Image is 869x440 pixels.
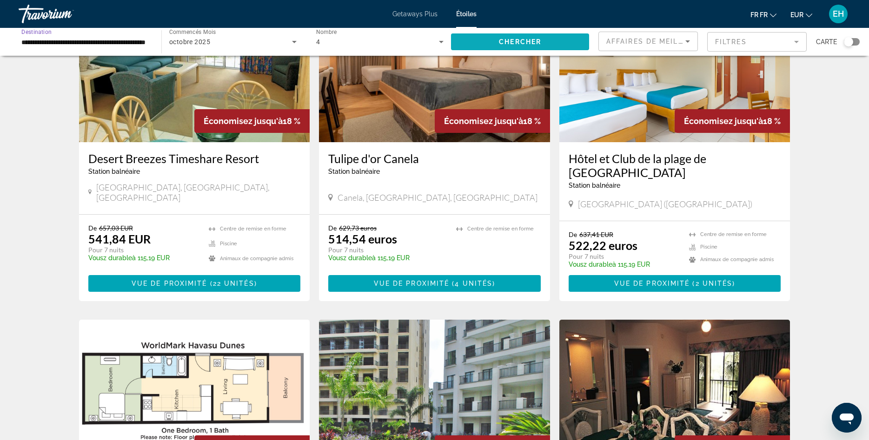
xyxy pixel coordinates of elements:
span: ) [690,280,735,287]
a: Desert Breezes Timeshare Resort [88,151,301,165]
button: Vue de proximité (22 unités) [88,275,301,292]
span: ) [449,280,495,287]
p: 522,22 euros [569,238,637,252]
div: 18 % [435,109,550,133]
span: Économisez jusqu'à [204,116,283,126]
a: Tulipe d'or Canela [328,151,541,165]
iframe: Bouton de lancement de la fenêtre de messagerie [832,403,862,433]
mat-select: Trier par [606,36,690,47]
span: Canela, [GEOGRAPHIC_DATA], [GEOGRAPHIC_DATA] [338,192,537,203]
span: De [328,224,337,232]
span: Carte [816,35,837,48]
span: Animaux de compagnie admis [220,256,293,262]
span: Centre de remise en forme [700,231,767,237]
span: Économisez jusqu'à [684,116,763,126]
a: Travorium [19,2,112,26]
a: Étoiles [456,10,477,18]
span: Vue de proximité [132,280,207,287]
span: 629,73 euros [339,224,377,232]
a: Hôtel et Club de la plage de [GEOGRAPHIC_DATA] [569,151,781,179]
a: Getaways Plus [392,10,438,18]
p: à 115,19 EUR [88,254,200,262]
button: Menu utilisateur [826,4,850,24]
span: De [569,230,577,238]
span: Station balnéaire [328,168,380,175]
p: 514,54 euros [328,232,397,246]
span: Vue de proximité [614,280,690,287]
button: Vue de proximité (2 unités) [569,275,781,292]
span: 657,03 EUR [99,224,133,232]
p: à 115,19 EUR [328,254,447,262]
span: 637,41 EUR [579,230,613,238]
span: EUR [790,11,803,19]
span: Nombre [316,29,337,35]
span: Destination [21,28,52,35]
span: Station balnéaire [569,182,620,189]
span: EH [833,9,844,19]
div: 18 % [194,109,310,133]
button: Chercher [451,33,589,50]
p: Pour 7 nuits [569,252,680,261]
span: De [88,224,97,232]
button: Vue de proximité (4 unités) [328,275,541,292]
span: 4 [316,38,320,46]
span: Vousz durable [328,254,372,262]
span: [GEOGRAPHIC_DATA] ([GEOGRAPHIC_DATA]) [578,199,752,209]
span: (2 unités [692,280,732,287]
p: 541,84 EUR [88,232,151,246]
span: Vousz durable [569,261,612,268]
p: Pour 7 nuits [88,246,200,254]
button: Filtrer [707,32,807,52]
span: ) [207,280,257,287]
button: Changement de monnaie [790,8,812,21]
span: Commencés Mois [169,29,216,35]
span: Affaires de Meilleures [606,38,709,45]
span: fr fr [750,11,768,19]
span: Économisez jusqu'à [444,116,523,126]
span: octobre 2025 [169,38,210,46]
p: à 115,19 EUR [569,261,680,268]
p: Pour 7 nuits [328,246,447,254]
span: Vousz durable [88,254,132,262]
span: Piscine [700,244,717,250]
div: 18 % [675,109,790,133]
span: Piscine [220,241,237,247]
span: Chercher [499,38,541,46]
span: (4 unités [452,280,492,287]
span: Station balnéaire [88,168,140,175]
span: Centre de remise en forme [220,226,286,232]
span: Vue de proximité [374,280,450,287]
span: (22 unités [210,280,254,287]
button: Changer de langue [750,8,776,21]
span: Animaux de compagnie admis [700,256,774,263]
span: Centre de remise en forme [467,226,534,232]
span: [GEOGRAPHIC_DATA], [GEOGRAPHIC_DATA], [GEOGRAPHIC_DATA] [96,182,300,203]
